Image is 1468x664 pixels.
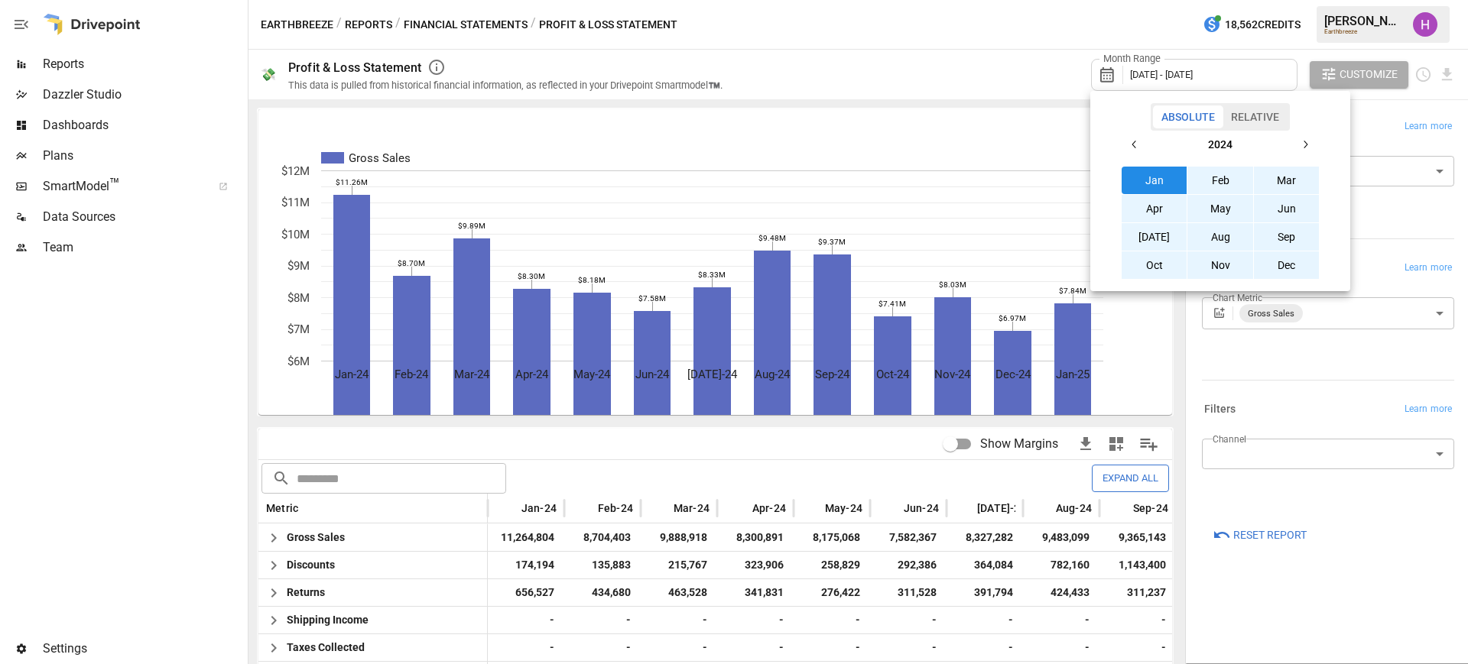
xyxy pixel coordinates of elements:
[1122,223,1187,251] button: [DATE]
[1187,167,1253,194] button: Feb
[1223,105,1288,128] button: Relative
[1122,251,1187,279] button: Oct
[1153,105,1223,128] button: Absolute
[1187,223,1253,251] button: Aug
[1122,195,1187,222] button: Apr
[1122,167,1187,194] button: Jan
[1254,167,1320,194] button: Mar
[1254,195,1320,222] button: Jun
[1148,131,1291,158] button: 2024
[1254,223,1320,251] button: Sep
[1254,251,1320,279] button: Dec
[1187,251,1253,279] button: Nov
[1187,195,1253,222] button: May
